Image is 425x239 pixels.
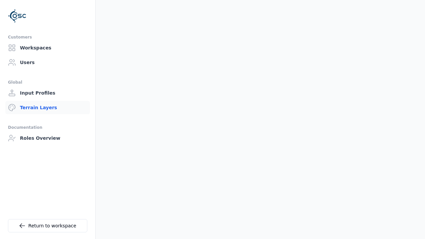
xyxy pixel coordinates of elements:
[5,86,90,100] a: Input Profiles
[8,219,87,232] a: Return to workspace
[5,131,90,145] a: Roles Overview
[5,56,90,69] a: Users
[8,78,87,86] div: Global
[5,101,90,114] a: Terrain Layers
[8,33,87,41] div: Customers
[5,41,90,54] a: Workspaces
[8,123,87,131] div: Documentation
[8,7,27,25] img: Logo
